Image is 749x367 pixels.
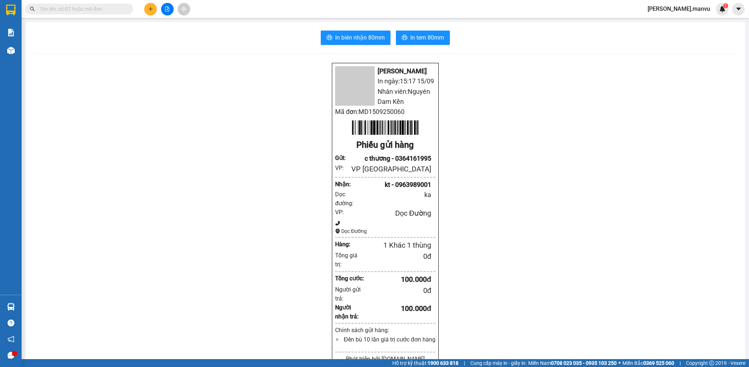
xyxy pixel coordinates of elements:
span: printer [326,35,332,41]
span: aim [181,6,186,12]
div: 0 đ [364,251,431,262]
div: Gửi : [335,153,348,162]
div: 0 đ [364,285,431,296]
button: caret-down [732,3,745,15]
span: caret-down [735,6,742,12]
button: plus [144,3,157,15]
span: Miền Nam [528,359,617,367]
div: Tổng giá trị: [335,251,364,269]
button: printerIn biên nhận 80mm [321,31,391,45]
div: Dọc Đường [348,208,431,219]
span: 1 [724,3,727,8]
strong: 0708 023 035 - 0935 103 250 [551,360,617,366]
li: Nhân viên: Nguyên Dam Kền [335,87,435,107]
span: Hỗ trợ kỹ thuật: [392,359,458,367]
div: 100.000 đ [364,274,431,285]
span: ⚪️ [618,362,621,364]
span: notification [8,336,14,343]
div: Người gửi trả: [335,285,364,303]
button: aim [178,3,190,15]
div: VP: [335,164,348,173]
span: file-add [165,6,170,12]
input: Tìm tên, số ĐT hoặc mã đơn [40,5,124,13]
img: warehouse-icon [7,47,15,54]
img: logo-vxr [6,5,15,15]
div: Dọc đường: [335,190,360,208]
span: | [680,359,681,367]
div: kt - 0963989001 [348,180,431,190]
span: message [8,352,14,359]
span: phone [335,221,340,226]
li: [PERSON_NAME] [335,66,435,76]
li: In ngày: 15:17 15/09 [335,76,435,86]
span: search [30,6,35,12]
li: Mã đơn: MD1509250060 [335,107,435,117]
div: 1 Khác 1 thùng [356,240,431,251]
div: Dọc Đường [335,227,435,235]
button: printerIn tem 80mm [396,31,450,45]
sup: 1 [723,3,728,8]
span: environment [335,229,340,234]
span: printer [402,35,407,41]
strong: 1900 633 818 [428,360,458,366]
div: VP [GEOGRAPHIC_DATA] [348,164,431,175]
img: solution-icon [7,29,15,36]
span: Miền Bắc [622,359,674,367]
span: copyright [709,361,714,366]
button: file-add [161,3,174,15]
span: In biên nhận 80mm [335,33,385,42]
div: Chính sách gửi hàng: [335,326,435,335]
span: plus [148,6,153,12]
div: Nhận : [335,180,348,189]
div: ka [360,190,431,200]
span: In tem 80mm [410,33,444,42]
div: Hàng: [335,240,356,249]
div: Phiếu gửi hàng [335,138,435,152]
div: 100.000 đ [364,303,431,314]
li: Đền bù 10 lần giá trị cước đơn hàng [342,335,435,344]
span: | [464,359,465,367]
div: Người nhận trả: [335,303,364,321]
div: VP: [335,208,348,217]
div: c thương - 0364161995 [348,153,431,164]
span: [PERSON_NAME].manvu [642,4,716,13]
img: icon-new-feature [719,6,726,12]
div: Tổng cước: [335,274,364,283]
div: Phát triển bởi [DOMAIN_NAME] [335,354,435,363]
img: warehouse-icon [7,303,15,311]
strong: 0369 525 060 [643,360,674,366]
span: Cung cấp máy in - giấy in: [470,359,526,367]
span: question-circle [8,320,14,326]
